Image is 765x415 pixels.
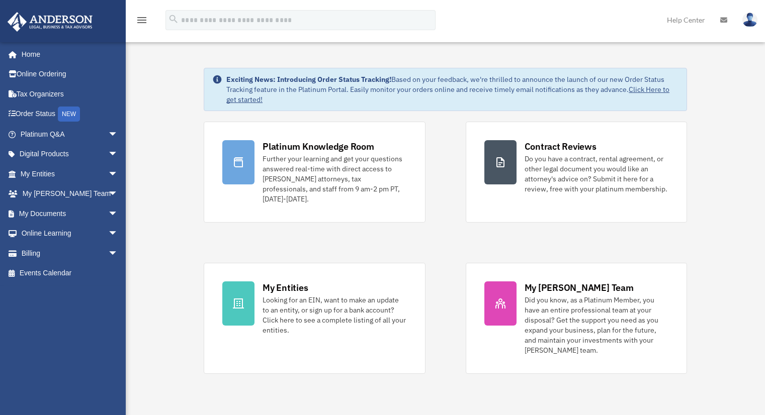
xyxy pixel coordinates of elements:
[263,140,374,153] div: Platinum Knowledge Room
[7,164,133,184] a: My Entitiesarrow_drop_down
[7,144,133,164] a: Digital Productsarrow_drop_down
[108,203,128,224] span: arrow_drop_down
[204,122,425,223] a: Platinum Knowledge Room Further your learning and get your questions answered real-time with dire...
[525,140,597,153] div: Contract Reviews
[58,107,80,122] div: NEW
[108,124,128,145] span: arrow_drop_down
[108,224,128,244] span: arrow_drop_down
[136,18,148,26] a: menu
[7,263,133,283] a: Events Calendar
[108,184,128,204] span: arrow_drop_down
[7,84,133,104] a: Tax Organizers
[7,64,133,84] a: Online Ordering
[108,164,128,184] span: arrow_drop_down
[108,243,128,264] span: arrow_drop_down
[136,14,148,26] i: menu
[7,184,133,204] a: My [PERSON_NAME] Teamarrow_drop_down
[525,154,668,194] div: Do you have a contract, rental agreement, or other legal document you would like an attorney's ad...
[7,44,128,64] a: Home
[168,14,179,25] i: search
[108,144,128,165] span: arrow_drop_down
[226,85,669,104] a: Click Here to get started!
[263,295,406,335] div: Looking for an EIN, want to make an update to an entity, or sign up for a bank account? Click her...
[7,203,133,224] a: My Documentsarrow_drop_down
[7,104,133,125] a: Order StatusNEW
[7,243,133,263] a: Billingarrow_drop_down
[263,154,406,204] div: Further your learning and get your questions answered real-time with direct access to [PERSON_NAM...
[204,263,425,374] a: My Entities Looking for an EIN, want to make an update to an entity, or sign up for a bank accoun...
[7,224,133,244] a: Online Learningarrow_drop_down
[226,74,678,105] div: Based on your feedback, we're thrilled to announce the launch of our new Order Status Tracking fe...
[525,295,668,355] div: Did you know, as a Platinum Member, you have an entire professional team at your disposal? Get th...
[7,124,133,144] a: Platinum Q&Aarrow_drop_down
[466,122,687,223] a: Contract Reviews Do you have a contract, rental agreement, or other legal document you would like...
[525,281,634,294] div: My [PERSON_NAME] Team
[263,281,308,294] div: My Entities
[5,12,96,32] img: Anderson Advisors Platinum Portal
[226,75,391,84] strong: Exciting News: Introducing Order Status Tracking!
[466,263,687,374] a: My [PERSON_NAME] Team Did you know, as a Platinum Member, you have an entire professional team at...
[742,13,757,27] img: User Pic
